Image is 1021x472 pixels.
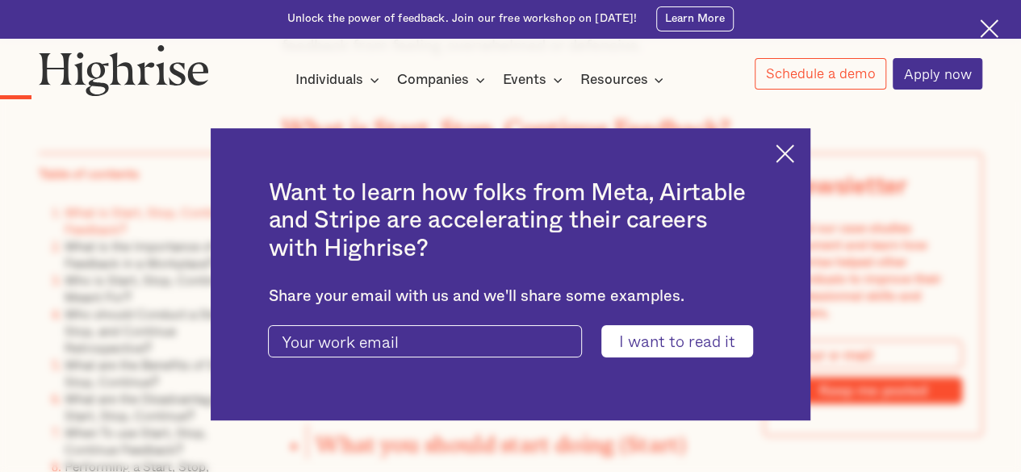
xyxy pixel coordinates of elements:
[295,70,384,90] div: Individuals
[893,58,982,90] a: Apply now
[268,287,752,306] div: Share your email with us and we'll share some examples.
[268,179,752,262] h2: Want to learn how folks from Meta, Airtable and Stripe are accelerating their careers with Highrise?
[980,19,998,38] img: Cross icon
[268,325,752,357] form: current-ascender-blog-article-modal-form
[287,11,638,27] div: Unlock the power of feedback. Join our free workshop on [DATE]!
[397,70,490,90] div: Companies
[295,70,363,90] div: Individuals
[39,44,209,96] img: Highrise logo
[755,58,886,90] a: Schedule a demo
[601,325,752,357] input: I want to read it
[656,6,734,31] a: Learn More
[268,325,581,357] input: Your work email
[580,70,668,90] div: Resources
[776,144,794,163] img: Cross icon
[503,70,546,90] div: Events
[503,70,567,90] div: Events
[397,70,469,90] div: Companies
[580,70,647,90] div: Resources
